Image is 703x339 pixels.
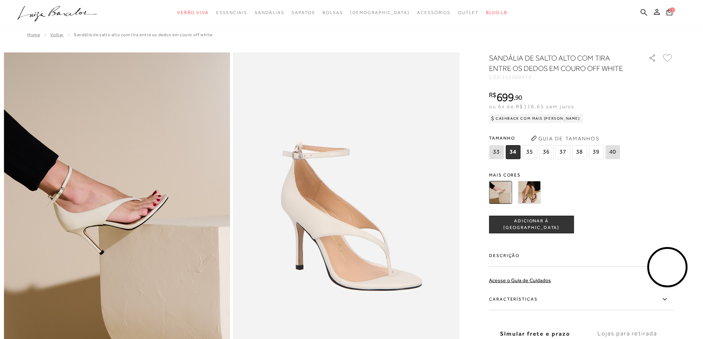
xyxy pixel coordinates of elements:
[489,216,574,233] button: ADICIONAR À [GEOGRAPHIC_DATA]
[489,53,627,73] h1: SANDÁLIA DE SALTO ALTO COM TIRA ENTRE OS DEDOS EM COURO OFF WHITE
[518,181,541,204] img: SANDÁLIA DE SALTO ALTO COM TIRA ENTRE OS DEDOS EM COURO PRETO
[417,10,451,15] span: Acessórios
[255,6,284,20] a: categoryNavScreenReaderText
[350,6,410,20] a: noSubCategoriesText
[74,32,213,37] span: SANDÁLIA DE SALTO ALTO COM TIRA ENTRE OS DEDOS EM COURO OFF WHITE
[539,145,554,159] span: 36
[489,277,551,283] a: Acesse o Guia de Cuidados
[489,133,622,144] span: Tamanho
[514,94,522,101] i: ,
[323,6,343,20] a: categoryNavScreenReaderText
[515,93,522,101] span: 90
[605,145,620,159] span: 40
[177,6,209,20] a: categoryNavScreenReaderText
[292,6,315,20] a: categoryNavScreenReaderText
[255,10,284,15] span: Sandálias
[489,218,573,231] span: ADICIONAR À [GEOGRAPHIC_DATA]
[572,145,587,159] span: 38
[458,6,479,20] a: categoryNavScreenReaderText
[528,133,602,144] button: Guia de Tamanhos
[502,75,532,80] span: 115300572
[486,10,507,15] span: BLOG LB
[292,10,315,15] span: Sapatos
[216,6,247,20] a: categoryNavScreenReaderText
[489,181,512,204] img: SANDÁLIA DE SALTO ALTO COM TIRA ENTRE OS DEDOS EM COURO OFF WHITE
[50,32,63,37] a: Voltar
[664,8,675,18] button: 1
[555,145,570,159] span: 37
[489,245,673,267] label: Descrição
[216,10,247,15] span: Essenciais
[489,75,637,79] div: CÓD:
[522,145,537,159] span: 35
[489,114,583,123] div: Cashback com Mais [PERSON_NAME]
[27,32,40,37] a: Home
[417,6,451,20] a: categoryNavScreenReaderText
[350,10,410,15] span: [DEMOGRAPHIC_DATA]
[489,92,496,98] i: R$
[323,10,343,15] span: Bolsas
[589,145,603,159] span: 39
[177,10,209,15] span: Verão Viva
[489,103,574,109] span: ou 6x de R$116,65 sem juros
[489,173,673,177] span: Mais cores
[458,10,479,15] span: Outlet
[496,90,514,104] span: 699
[670,7,675,13] span: 1
[506,145,520,159] span: 34
[489,145,504,159] span: 33
[486,6,507,20] a: BLOG LB
[489,289,673,310] label: Características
